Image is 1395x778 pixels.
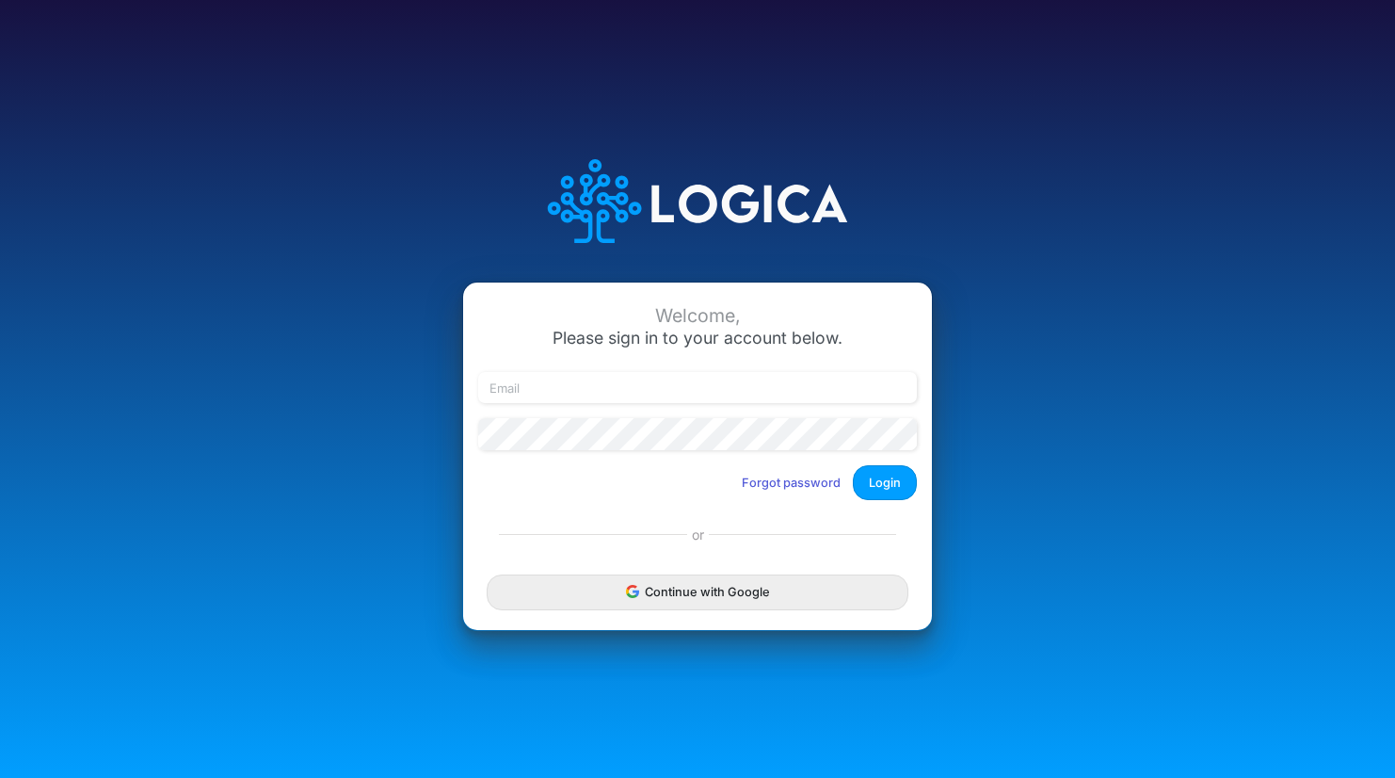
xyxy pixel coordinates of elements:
button: Forgot password [730,467,853,498]
button: Login [853,465,917,500]
input: Email [478,372,917,404]
div: Welcome, [478,305,917,327]
span: Please sign in to your account below. [553,328,842,348]
button: Continue with Google [487,575,908,609]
